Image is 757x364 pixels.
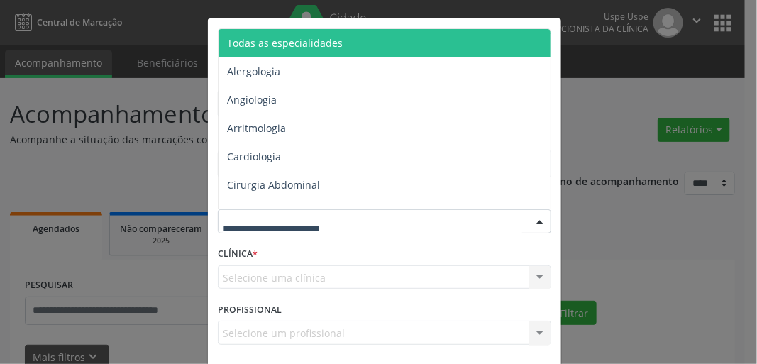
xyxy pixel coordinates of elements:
label: CLÍNICA [218,243,258,265]
label: PROFISSIONAL [218,299,282,321]
span: Arritmologia [227,121,286,135]
span: Cirurgia Bariatrica [227,206,314,220]
span: Todas as especialidades [227,36,343,50]
span: Alergologia [227,65,280,78]
span: Cardiologia [227,150,281,163]
h5: Relatório de agendamentos [218,28,380,47]
span: Angiologia [227,93,277,106]
span: Cirurgia Abdominal [227,178,320,192]
button: Close [533,18,561,53]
